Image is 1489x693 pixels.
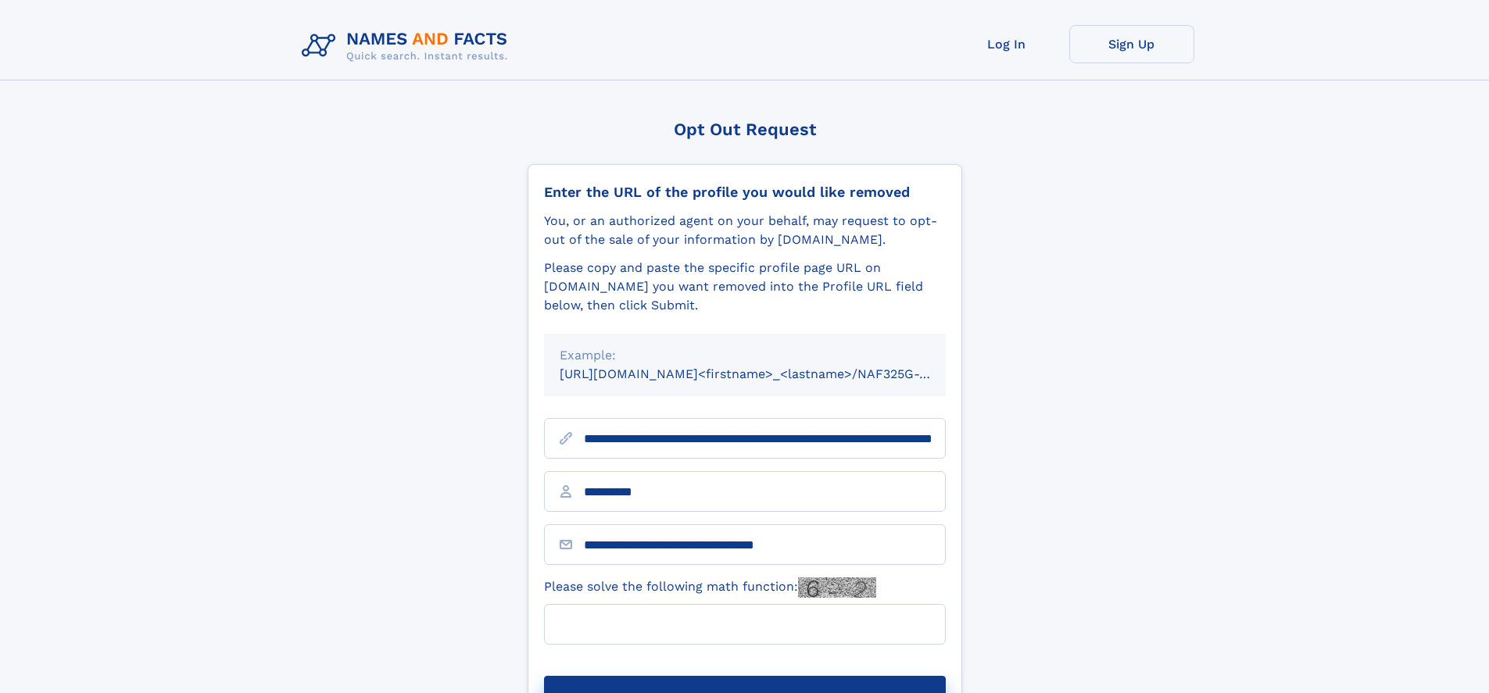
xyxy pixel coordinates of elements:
[1069,25,1194,63] a: Sign Up
[544,212,946,249] div: You, or an authorized agent on your behalf, may request to opt-out of the sale of your informatio...
[544,259,946,315] div: Please copy and paste the specific profile page URL on [DOMAIN_NAME] you want removed into the Pr...
[944,25,1069,63] a: Log In
[544,184,946,201] div: Enter the URL of the profile you would like removed
[295,25,521,67] img: Logo Names and Facts
[544,577,876,598] label: Please solve the following math function:
[560,366,975,381] small: [URL][DOMAIN_NAME]<firstname>_<lastname>/NAF325G-xxxxxxxx
[560,346,930,365] div: Example:
[528,120,962,139] div: Opt Out Request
